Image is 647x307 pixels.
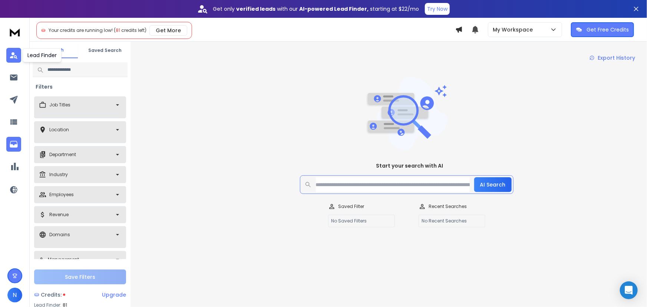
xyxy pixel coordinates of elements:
img: logo [7,25,22,39]
p: My Workspace [493,26,536,33]
div: Upgrade [102,291,126,298]
img: image [366,77,448,150]
a: Export History [584,50,641,65]
strong: AI-powered Lead Finder, [299,5,369,13]
div: Lead Finder [23,48,62,62]
h1: Start your search with AI [376,162,443,169]
p: Employees [49,192,74,198]
p: Get only with our starting at $22/mo [213,5,419,13]
div: Open Intercom Messenger [620,281,638,299]
button: N [7,288,22,303]
p: Department [49,152,76,158]
button: Search [33,43,78,58]
p: No Recent Searches [419,215,485,227]
p: Get Free Credits [587,26,629,33]
p: Management [48,257,79,263]
p: Industry [49,172,68,178]
button: Get Free Credits [571,22,634,37]
span: ( credits left) [114,27,146,33]
p: Job Titles [49,102,70,108]
p: Revenue [49,212,69,218]
p: Saved Filter [339,204,364,209]
a: Credits:Upgrade [34,287,126,302]
p: Domains [49,232,70,238]
span: Credits: [41,291,62,298]
p: Try Now [427,5,448,13]
h3: Filters [33,83,56,90]
p: Location [49,127,69,133]
p: Recent Searches [429,204,467,209]
button: AI Search [474,177,512,192]
button: Get More [149,25,187,36]
button: Try Now [425,3,450,15]
button: Saved Search [82,43,128,58]
span: 81 [116,27,120,33]
span: Your credits are running low! [49,27,113,33]
strong: verified leads [236,5,275,13]
p: No Saved Filters [328,215,395,227]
